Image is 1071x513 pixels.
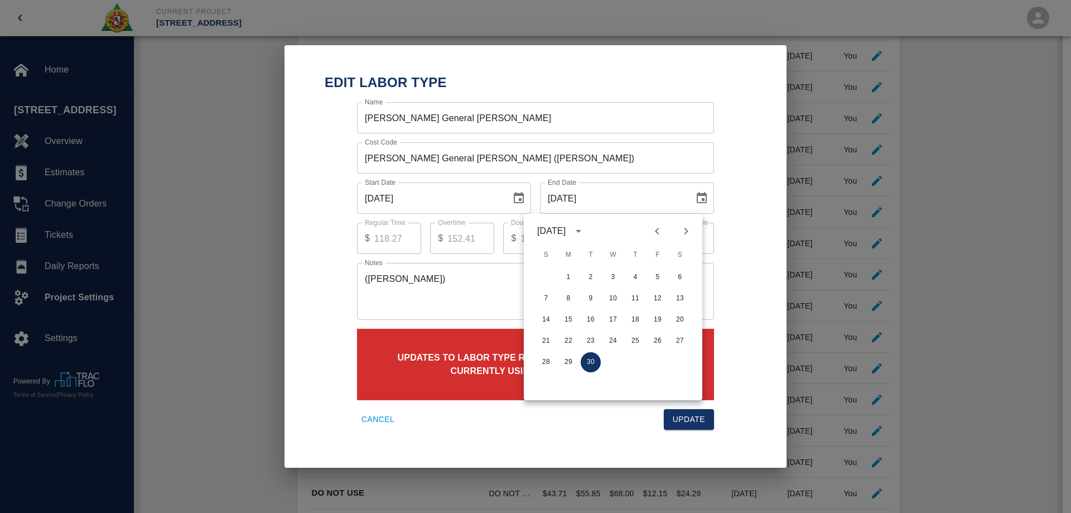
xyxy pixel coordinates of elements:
button: 6 [670,267,690,287]
button: 14 [536,310,556,330]
p: $ [365,232,370,245]
button: Previous month [648,222,667,241]
button: 29 [558,352,578,372]
label: End Date [548,178,576,187]
label: Overtime [438,218,466,227]
input: mm/dd/yyyy [357,183,503,214]
button: 1 [558,267,578,287]
input: mm/dd/yyyy [540,183,686,214]
button: Cancel [357,409,399,430]
label: Start Date [365,178,395,187]
button: 8 [558,289,578,309]
span: Tuesday [581,244,601,266]
button: 7 [536,289,556,309]
span: Saturday [670,244,690,266]
p: UPDATES TO LABOR TYPE RATES WILL AFFECT ANY TICKETS CURRENTLY USING THIS LABOR TYPE [370,351,701,378]
button: Next month [677,222,696,241]
button: 25 [625,331,645,351]
span: Wednesday [603,244,623,266]
label: Notes [365,258,383,267]
span: Monday [558,244,578,266]
label: Double Time [511,218,549,227]
button: 5 [648,267,668,287]
span: Thursday [625,244,645,266]
iframe: Chat Widget [1015,459,1071,513]
button: 2 [581,267,601,287]
p: $ [511,232,516,245]
label: Premium Double [658,218,708,227]
button: 3 [603,267,623,287]
button: 26 [648,331,668,351]
button: 13 [670,289,690,309]
div: [DATE] [537,224,566,238]
button: 10 [603,289,623,309]
button: 23 [581,331,601,351]
button: 12 [648,289,668,309]
button: 20 [670,310,690,330]
button: 19 [648,310,668,330]
button: 4 [625,267,645,287]
button: Update [664,409,714,430]
button: 9 [581,289,601,309]
button: 18 [625,310,645,330]
span: Friday [648,244,668,266]
button: calendar view is open, switch to year view [569,222,588,241]
button: 22 [558,331,578,351]
h2: Edit Labor Type [311,72,760,93]
button: 15 [558,310,578,330]
button: 27 [670,331,690,351]
button: 30 [581,352,601,372]
button: 28 [536,352,556,372]
button: Choose date, selected date is Sep 30, 2025 [691,187,713,209]
button: 11 [625,289,645,309]
p: $ [438,232,443,245]
textarea: ([PERSON_NAME]) [365,272,706,311]
button: Choose date, selected date is Jul 1, 2023 [508,187,530,209]
label: Regular Time [365,218,406,227]
button: 17 [603,310,623,330]
button: 24 [603,331,623,351]
span: Sunday [536,244,556,266]
label: Name [365,97,383,107]
label: Cost Code [365,137,397,147]
button: 21 [536,331,556,351]
button: 16 [581,310,601,330]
